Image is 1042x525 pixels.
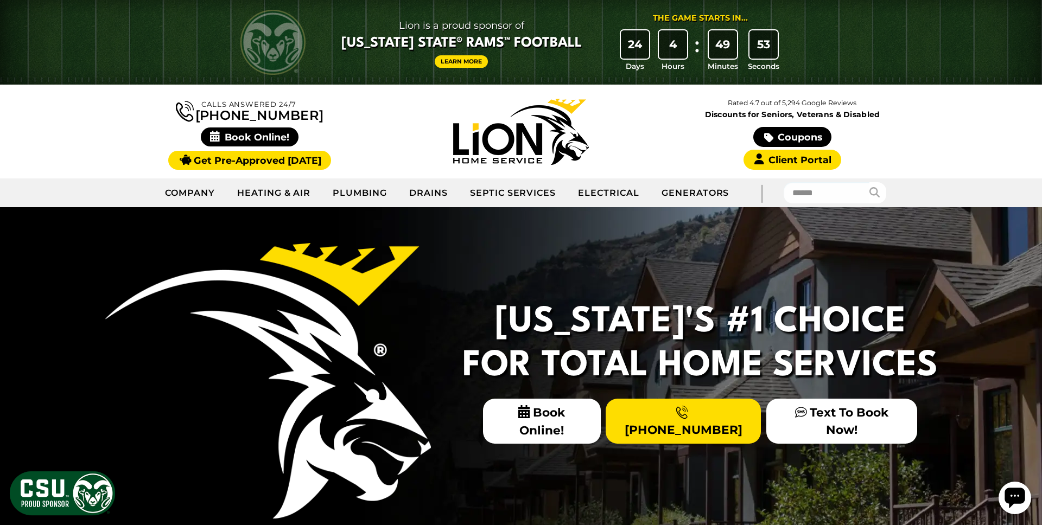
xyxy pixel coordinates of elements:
span: Minutes [708,61,738,72]
a: Septic Services [459,180,567,207]
a: Plumbing [322,180,398,207]
span: Days [626,61,644,72]
p: Rated 4.7 out of 5,294 Google Reviews [657,97,928,109]
a: [PHONE_NUMBER] [606,399,761,443]
span: [US_STATE] State® Rams™ Football [341,34,582,53]
span: Seconds [748,61,779,72]
div: 4 [659,30,687,59]
div: 24 [621,30,649,59]
a: [PHONE_NUMBER] [176,99,323,122]
span: Hours [662,61,684,72]
span: Book Online! [201,127,299,146]
div: | [740,178,783,207]
a: Electrical [567,180,651,207]
img: Lion Home Service [453,99,589,165]
div: 53 [749,30,778,59]
span: Lion is a proud sponsor of [341,17,582,34]
a: Learn More [435,55,488,68]
a: Drains [398,180,459,207]
div: The Game Starts in... [653,12,748,24]
div: 49 [709,30,737,59]
a: Text To Book Now! [766,399,917,443]
a: Coupons [753,127,831,147]
a: Generators [651,180,740,207]
span: Discounts for Seniors, Veterans & Disabled [659,111,926,118]
img: CSU Rams logo [240,10,306,75]
a: Company [154,180,226,207]
div: Open chat widget [4,4,37,37]
a: Get Pre-Approved [DATE] [168,151,331,170]
div: : [692,30,703,72]
h2: [US_STATE]'s #1 Choice For Total Home Services [456,300,944,388]
span: Book Online! [483,399,601,444]
a: Client Portal [744,150,841,170]
img: CSU Sponsor Badge [8,470,117,517]
a: Heating & Air [226,180,322,207]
